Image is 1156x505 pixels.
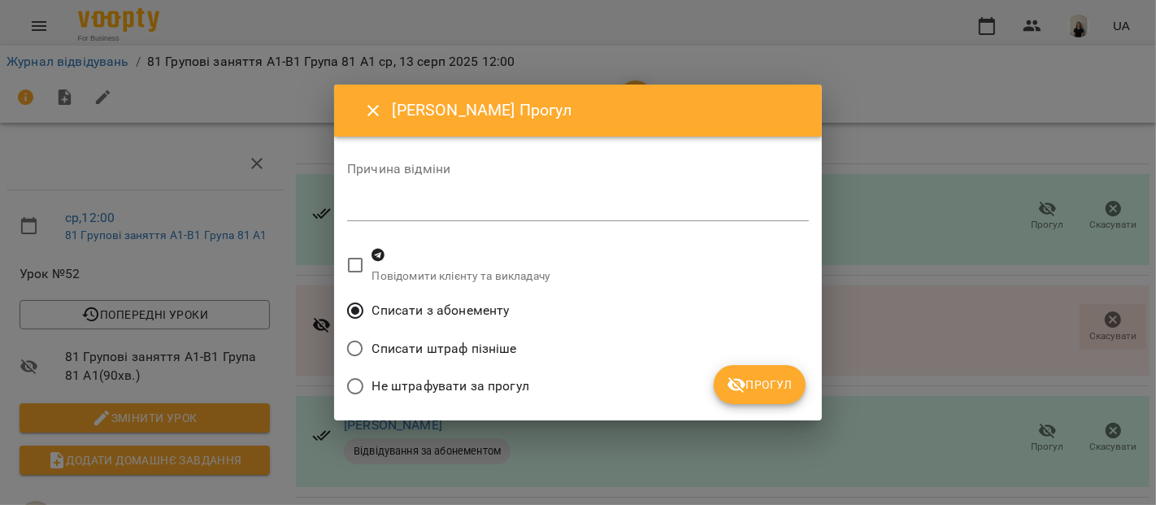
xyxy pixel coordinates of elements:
[372,268,551,285] p: Повідомити клієнту та викладачу
[372,377,529,396] span: Не штрафувати за прогул
[372,339,517,359] span: Списати штраф пізніше
[727,375,793,394] span: Прогул
[347,163,809,176] label: Причина відміни
[393,98,802,123] h6: [PERSON_NAME] Прогул
[372,301,510,320] span: Списати з абонементу
[354,91,393,130] button: Close
[714,365,806,404] button: Прогул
